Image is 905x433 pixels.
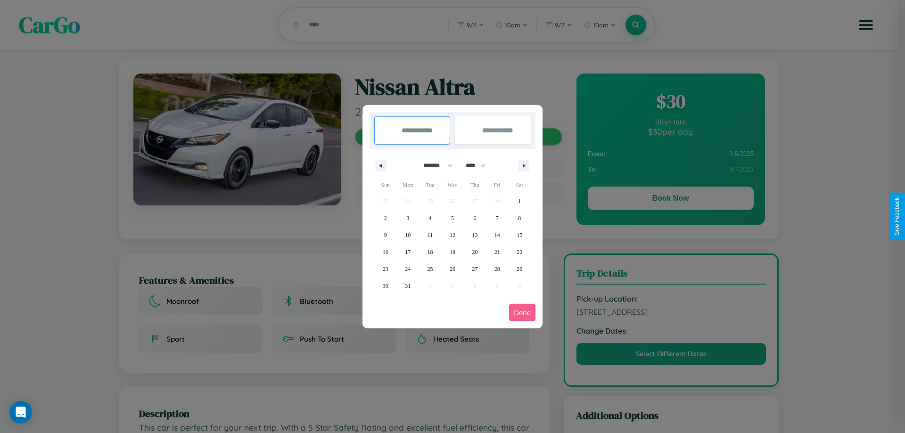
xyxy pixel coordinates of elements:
button: 7 [486,210,508,227]
span: 22 [517,244,522,261]
span: Sat [509,178,531,193]
button: 1 [509,193,531,210]
span: 27 [472,261,477,278]
button: 12 [441,227,463,244]
span: Thu [464,178,486,193]
span: 1 [518,193,521,210]
span: 29 [517,261,522,278]
button: 27 [464,261,486,278]
span: 24 [405,261,411,278]
span: 28 [494,261,500,278]
span: 4 [429,210,432,227]
button: 23 [374,261,396,278]
button: 28 [486,261,508,278]
span: Mon [396,178,419,193]
button: 10 [396,227,419,244]
span: 2 [384,210,387,227]
span: 6 [473,210,476,227]
span: Tue [419,178,441,193]
button: 22 [509,244,531,261]
button: 11 [419,227,441,244]
span: Wed [441,178,463,193]
button: 25 [419,261,441,278]
span: 30 [383,278,388,294]
button: 13 [464,227,486,244]
span: Fri [486,178,508,193]
button: 3 [396,210,419,227]
span: 13 [472,227,477,244]
span: 9 [384,227,387,244]
span: 23 [383,261,388,278]
span: 3 [406,210,409,227]
span: 11 [428,227,433,244]
span: 15 [517,227,522,244]
button: 29 [509,261,531,278]
span: 26 [450,261,455,278]
button: 26 [441,261,463,278]
button: 9 [374,227,396,244]
button: 21 [486,244,508,261]
span: 10 [405,227,411,244]
button: Done [509,304,535,321]
span: 19 [450,244,455,261]
button: 24 [396,261,419,278]
span: 20 [472,244,477,261]
button: 4 [419,210,441,227]
span: 7 [496,210,499,227]
span: 14 [494,227,500,244]
span: Sun [374,178,396,193]
span: 25 [428,261,433,278]
span: 16 [383,244,388,261]
button: 2 [374,210,396,227]
button: 15 [509,227,531,244]
span: 17 [405,244,411,261]
div: Give Feedback [894,197,900,236]
button: 6 [464,210,486,227]
span: 18 [428,244,433,261]
button: 31 [396,278,419,294]
div: Open Intercom Messenger [9,401,32,424]
span: 21 [494,244,500,261]
button: 8 [509,210,531,227]
button: 18 [419,244,441,261]
span: 12 [450,227,455,244]
button: 17 [396,244,419,261]
span: 5 [451,210,454,227]
button: 16 [374,244,396,261]
span: 31 [405,278,411,294]
button: 20 [464,244,486,261]
button: 30 [374,278,396,294]
span: 8 [518,210,521,227]
button: 19 [441,244,463,261]
button: 5 [441,210,463,227]
button: 14 [486,227,508,244]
